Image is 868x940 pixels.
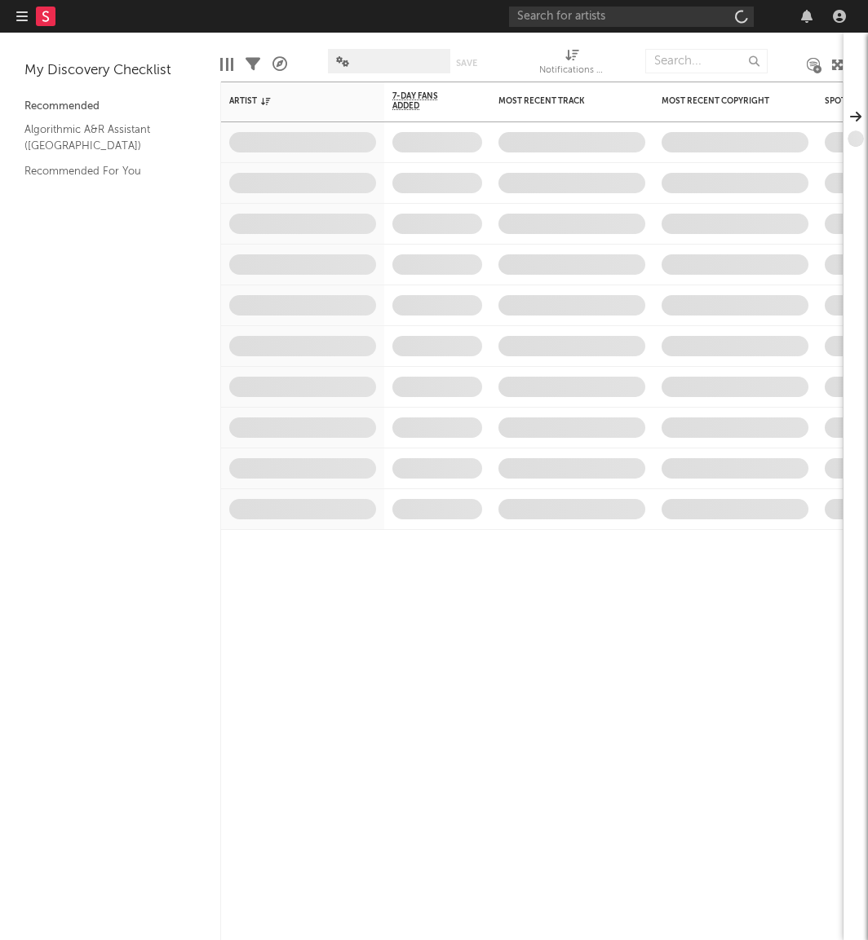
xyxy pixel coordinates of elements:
div: Filters [246,41,260,88]
div: My Discovery Checklist [24,61,196,81]
div: Recommended [24,97,196,117]
span: 7-Day Fans Added [392,91,458,111]
div: Most Recent Copyright [662,96,784,106]
a: Algorithmic A&R Assistant ([GEOGRAPHIC_DATA]) [24,121,179,154]
div: Edit Columns [220,41,233,88]
div: Notifications (Artist) [539,41,604,88]
div: Notifications (Artist) [539,61,604,81]
div: Artist [229,96,352,106]
div: A&R Pipeline [272,41,287,88]
input: Search... [645,49,768,73]
a: Recommended For You [24,162,179,180]
input: Search for artists [509,7,754,27]
div: Most Recent Track [498,96,621,106]
button: Save [456,59,477,68]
